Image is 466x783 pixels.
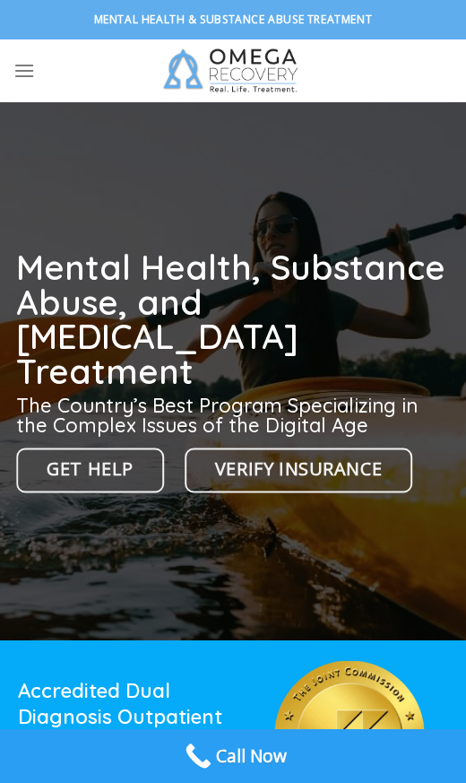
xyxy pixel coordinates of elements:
[185,448,413,493] a: Verify Insurance
[13,48,35,92] a: Menu
[47,456,134,484] span: Get Help
[16,251,450,389] h1: Mental Health, Substance Abuse, and [MEDICAL_DATA] Treatment
[155,39,312,102] img: Omega Recovery
[216,743,287,770] span: Call Now
[16,448,164,493] a: Get Help
[16,396,450,436] h3: The Country’s Best Program Specializing in the Complex Issues of the Digital Age
[215,456,383,484] span: Verify Insurance
[18,678,233,783] h1: Accredited Dual Diagnosis Outpatient Treatment in [US_STATE]
[94,12,373,27] strong: Mental Health & Substance Abuse Treatment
